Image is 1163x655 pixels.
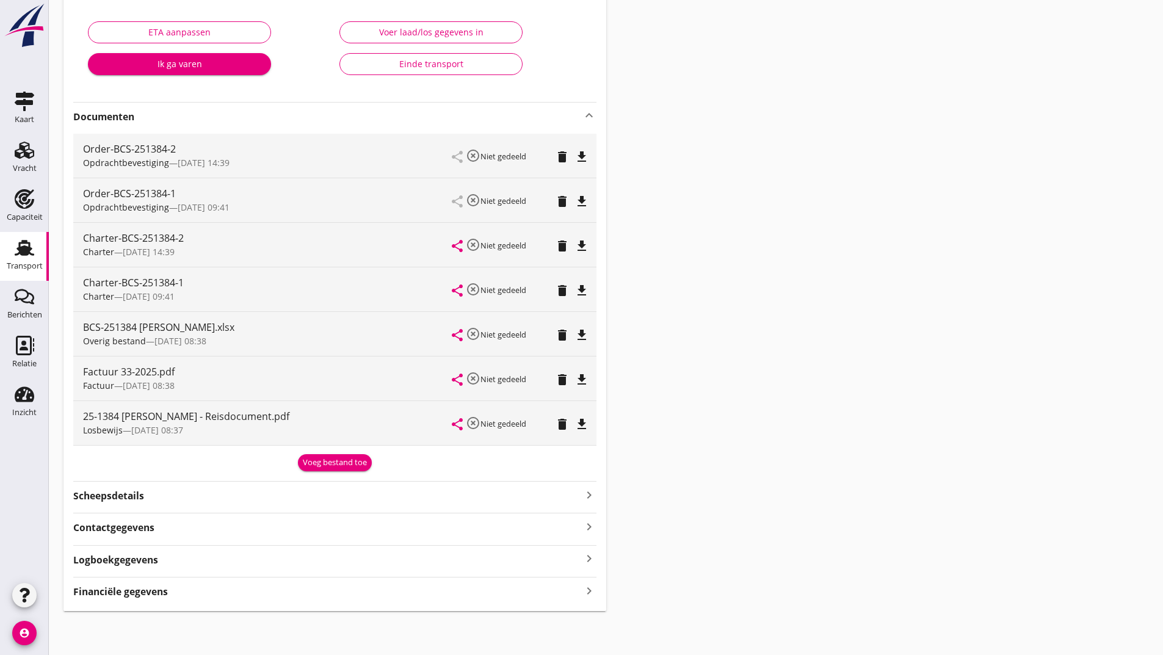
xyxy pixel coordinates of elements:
[480,329,526,340] small: Niet gedeeld
[83,142,452,156] div: Order-BCS-251384-2
[555,194,570,209] i: delete
[83,201,169,213] span: Opdrachtbevestiging
[83,157,169,168] span: Opdrachtbevestiging
[480,195,526,206] small: Niet gedeeld
[303,457,367,469] div: Voeg bestand toe
[73,585,168,599] strong: Financiële gegevens
[574,194,589,209] i: file_download
[480,418,526,429] small: Niet gedeeld
[480,374,526,385] small: Niet gedeeld
[339,21,523,43] button: Voer laad/los gegevens in
[466,282,480,297] i: highlight_off
[83,201,452,214] div: —
[582,551,596,567] i: keyboard_arrow_right
[73,521,154,535] strong: Contactgegevens
[15,115,34,123] div: Kaart
[83,364,452,379] div: Factuur 33-2025.pdf
[131,424,183,436] span: [DATE] 08:37
[154,335,206,347] span: [DATE] 08:38
[574,283,589,298] i: file_download
[83,379,452,392] div: —
[12,408,37,416] div: Inzicht
[480,284,526,295] small: Niet gedeeld
[83,275,452,290] div: Charter-BCS-251384-1
[83,231,452,245] div: Charter-BCS-251384-2
[574,239,589,253] i: file_download
[7,262,43,270] div: Transport
[123,246,175,258] span: [DATE] 14:39
[450,283,465,298] i: share
[574,328,589,342] i: file_download
[12,360,37,367] div: Relatie
[480,240,526,251] small: Niet gedeeld
[123,380,175,391] span: [DATE] 08:38
[83,245,452,258] div: —
[555,417,570,432] i: delete
[582,108,596,123] i: keyboard_arrow_up
[582,518,596,535] i: keyboard_arrow_right
[555,150,570,164] i: delete
[466,371,480,386] i: highlight_off
[298,454,372,471] button: Voeg bestand toe
[83,156,452,169] div: —
[450,417,465,432] i: share
[450,372,465,387] i: share
[466,193,480,208] i: highlight_off
[178,201,230,213] span: [DATE] 09:41
[350,57,512,70] div: Einde transport
[574,372,589,387] i: file_download
[450,239,465,253] i: share
[555,239,570,253] i: delete
[83,424,123,436] span: Losbewijs
[83,186,452,201] div: Order-BCS-251384-1
[83,291,114,302] span: Charter
[98,57,261,70] div: Ik ga varen
[88,21,271,43] button: ETA aanpassen
[2,3,46,48] img: logo-small.a267ee39.svg
[178,157,230,168] span: [DATE] 14:39
[555,283,570,298] i: delete
[73,489,144,503] strong: Scheepsdetails
[480,151,526,162] small: Niet gedeeld
[73,110,582,124] strong: Documenten
[466,416,480,430] i: highlight_off
[574,150,589,164] i: file_download
[582,487,596,503] i: keyboard_arrow_right
[339,53,523,75] button: Einde transport
[555,328,570,342] i: delete
[83,409,452,424] div: 25-1384 [PERSON_NAME] - Reisdocument.pdf
[98,26,261,38] div: ETA aanpassen
[83,290,452,303] div: —
[88,53,271,75] button: Ik ga varen
[7,311,42,319] div: Berichten
[582,582,596,599] i: keyboard_arrow_right
[13,164,37,172] div: Vracht
[7,213,43,221] div: Capaciteit
[12,621,37,645] i: account_circle
[83,380,114,391] span: Factuur
[123,291,175,302] span: [DATE] 09:41
[83,320,452,335] div: BCS-251384 [PERSON_NAME].xlsx
[83,424,452,436] div: —
[73,553,158,567] strong: Logboekgegevens
[466,237,480,252] i: highlight_off
[350,26,512,38] div: Voer laad/los gegevens in
[83,335,452,347] div: —
[574,417,589,432] i: file_download
[466,148,480,163] i: highlight_off
[555,372,570,387] i: delete
[83,246,114,258] span: Charter
[466,327,480,341] i: highlight_off
[450,328,465,342] i: share
[83,335,146,347] span: Overig bestand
